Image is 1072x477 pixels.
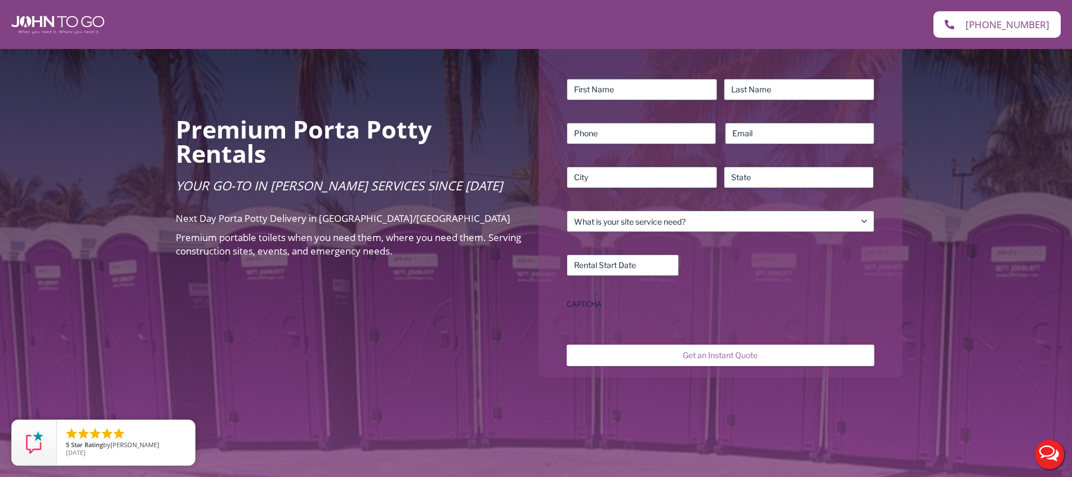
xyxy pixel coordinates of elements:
label: CAPTCHA [567,298,874,310]
span: by [66,442,186,449]
input: First Name [567,79,717,100]
input: Rental Start Date [567,255,679,276]
input: Phone [567,123,716,144]
button: Live Chat [1027,432,1072,477]
li:  [65,427,78,440]
span: Your Go-To in [PERSON_NAME] Services Since [DATE] [176,177,502,194]
span: Premium portable toilets when you need them, where you need them. Serving construction sites, eve... [176,231,521,257]
li:  [112,427,126,440]
img: Review Rating [23,431,46,454]
input: Last Name [724,79,874,100]
li:  [77,427,90,440]
a: [PHONE_NUMBER] [933,11,1061,38]
input: Email [725,123,874,144]
li:  [88,427,102,440]
span: Star Rating [71,440,103,449]
span: [PHONE_NUMBER] [966,20,1049,29]
span: Next Day Porta Potty Delivery in [GEOGRAPHIC_DATA]/[GEOGRAPHIC_DATA] [176,212,510,225]
h2: Premium Porta Potty Rentals [176,117,522,166]
span: [DATE] [66,448,86,457]
li:  [100,427,114,440]
input: City [567,167,717,188]
span: [PERSON_NAME] [110,440,159,449]
input: State [724,167,874,188]
span: 5 [66,440,69,449]
img: John To Go [11,16,104,34]
input: Get an Instant Quote [567,345,874,366]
